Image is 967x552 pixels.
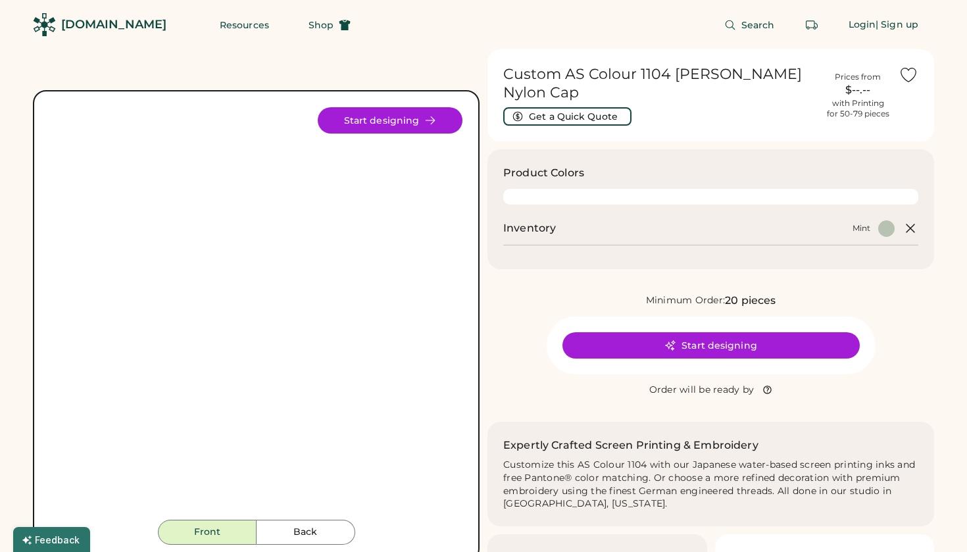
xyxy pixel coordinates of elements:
[503,459,918,511] div: Customize this AS Colour 1104 with our Japanese water-based screen printing inks and free Pantone...
[204,12,285,38] button: Resources
[503,65,817,102] h1: Custom AS Colour 1104 [PERSON_NAME] Nylon Cap
[50,107,462,520] img: 1104 - Mint Front Image
[825,82,891,98] div: $--.--
[318,107,462,134] button: Start designing
[853,223,870,234] div: Mint
[708,12,791,38] button: Search
[503,107,632,126] button: Get a Quick Quote
[50,107,462,520] div: 1104 Style Image
[293,12,366,38] button: Shop
[309,20,334,30] span: Shop
[61,16,166,33] div: [DOMAIN_NAME]
[741,20,775,30] span: Search
[799,12,825,38] button: Retrieve an order
[649,384,755,397] div: Order will be ready by
[257,520,355,545] button: Back
[849,18,876,32] div: Login
[503,438,758,453] h2: Expertly Crafted Screen Printing & Embroidery
[503,165,584,181] h3: Product Colors
[646,294,726,307] div: Minimum Order:
[158,520,257,545] button: Front
[827,98,889,119] div: with Printing for 50-79 pieces
[876,18,918,32] div: | Sign up
[33,13,56,36] img: Rendered Logo - Screens
[562,332,860,359] button: Start designing
[835,72,881,82] div: Prices from
[503,220,556,236] h2: Inventory
[725,293,776,309] div: 20 pieces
